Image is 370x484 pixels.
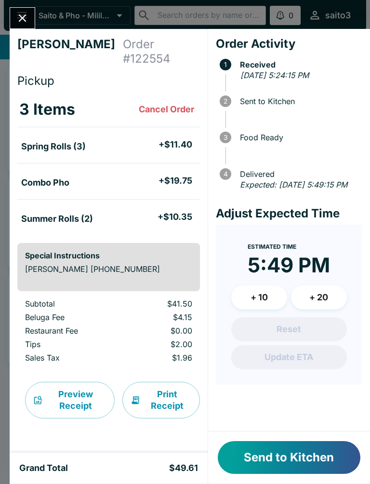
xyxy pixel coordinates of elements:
[123,37,200,66] h4: Order # 122554
[129,326,192,336] p: $0.00
[129,339,192,349] p: $2.00
[235,97,362,106] span: Sent to Kitchen
[158,211,192,223] h5: + $10.35
[240,70,309,80] em: [DATE] 5:24:15 PM
[25,339,114,349] p: Tips
[235,133,362,142] span: Food Ready
[223,170,227,178] text: 4
[240,180,347,189] em: Expected: [DATE] 5:49:15 PM
[224,97,227,105] text: 2
[135,100,198,119] button: Cancel Order
[218,441,360,474] button: Send to Kitchen
[25,264,192,274] p: [PERSON_NAME] [PHONE_NUMBER]
[224,61,227,68] text: 1
[25,382,115,418] button: Preview Receipt
[159,139,192,150] h5: + $11.40
[122,382,200,418] button: Print Receipt
[25,353,114,363] p: Sales Tax
[25,251,192,260] h6: Special Instructions
[21,213,93,225] h5: Summer Rolls (2)
[235,60,362,69] span: Received
[291,285,347,309] button: + 20
[129,353,192,363] p: $1.96
[25,312,114,322] p: Beluga Fee
[17,74,54,88] span: Pickup
[25,299,114,309] p: Subtotal
[159,175,192,187] h5: + $19.75
[169,462,198,474] h5: $49.61
[10,8,35,28] button: Close
[129,312,192,322] p: $4.15
[248,253,330,278] time: 5:49 PM
[25,326,114,336] p: Restaurant Fee
[216,37,362,51] h4: Order Activity
[21,141,86,152] h5: Spring Rolls (3)
[231,285,287,309] button: + 10
[17,92,200,235] table: orders table
[235,170,362,178] span: Delivered
[19,462,68,474] h5: Grand Total
[21,177,69,188] h5: Combo Pho
[216,206,362,221] h4: Adjust Expected Time
[19,100,75,119] h3: 3 Items
[248,243,296,250] span: Estimated Time
[17,299,200,366] table: orders table
[224,134,227,141] text: 3
[17,37,123,66] h4: [PERSON_NAME]
[129,299,192,309] p: $41.50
